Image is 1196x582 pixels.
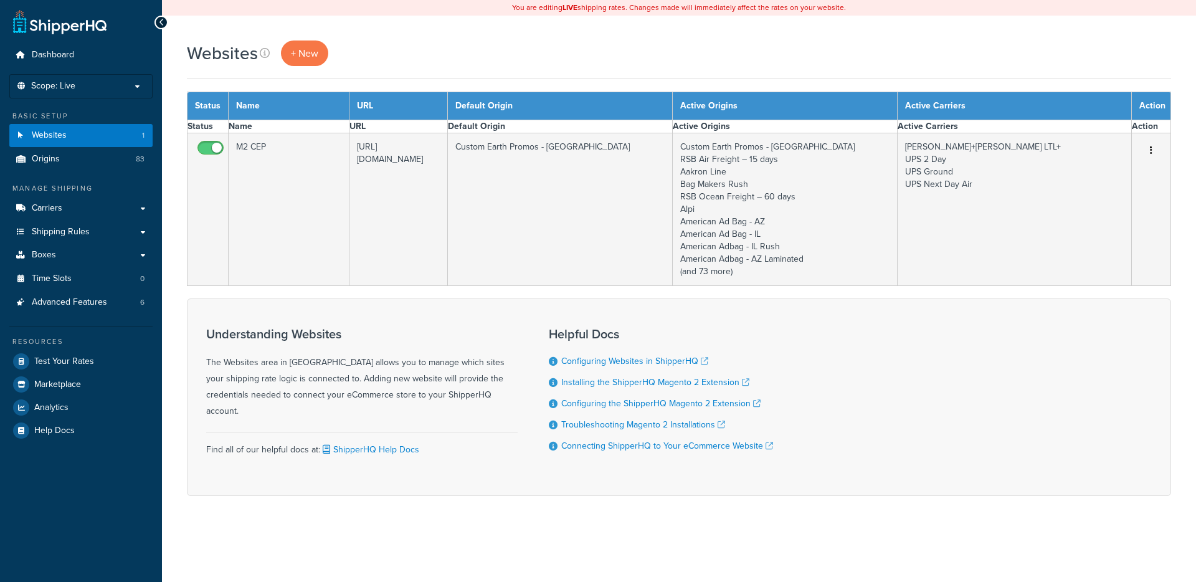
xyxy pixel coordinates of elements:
[9,148,153,171] li: Origins
[187,92,229,120] th: Status
[34,379,81,390] span: Marketplace
[9,183,153,194] div: Manage Shipping
[9,197,153,220] a: Carriers
[549,327,773,341] h3: Helpful Docs
[9,350,153,373] a: Test Your Rates
[32,250,56,260] span: Boxes
[229,120,349,133] th: Name
[9,221,153,244] a: Shipping Rules
[9,336,153,347] div: Resources
[1132,92,1171,120] th: Action
[31,81,75,92] span: Scope: Live
[206,327,518,419] div: The Websites area in [GEOGRAPHIC_DATA] allows you to manage which sites your shipping rate logic ...
[229,92,349,120] th: Name
[447,92,672,120] th: Default Origin
[897,133,1131,286] td: [PERSON_NAME]+[PERSON_NAME] LTL+ UPS 2 Day UPS Ground UPS Next Day Air
[897,120,1131,133] th: Active Carriers
[140,297,145,308] span: 6
[32,203,62,214] span: Carriers
[32,154,60,165] span: Origins
[9,124,153,147] li: Websites
[281,41,328,66] a: + New
[34,403,69,413] span: Analytics
[320,443,419,456] a: ShipperHQ Help Docs
[142,130,145,141] span: 1
[32,130,67,141] span: Websites
[136,154,145,165] span: 83
[349,92,447,120] th: URL
[561,376,749,389] a: Installing the ShipperHQ Magento 2 Extension
[206,327,518,341] h3: Understanding Websites
[9,267,153,290] a: Time Slots 0
[187,41,258,65] h1: Websites
[349,133,447,286] td: [URL][DOMAIN_NAME]
[9,244,153,267] a: Boxes
[672,120,897,133] th: Active Origins
[9,373,153,396] a: Marketplace
[561,355,708,368] a: Configuring Websites in ShipperHQ
[9,148,153,171] a: Origins 83
[9,124,153,147] a: Websites 1
[206,432,518,458] div: Find all of our helpful docs at:
[32,50,74,60] span: Dashboard
[9,291,153,314] a: Advanced Features 6
[447,120,672,133] th: Default Origin
[291,46,318,60] span: + New
[561,418,725,431] a: Troubleshooting Magento 2 Installations
[897,92,1131,120] th: Active Carriers
[9,419,153,442] a: Help Docs
[561,397,761,410] a: Configuring the ShipperHQ Magento 2 Extension
[9,44,153,67] a: Dashboard
[9,111,153,122] div: Basic Setup
[32,297,107,308] span: Advanced Features
[13,9,107,34] a: ShipperHQ Home
[34,356,94,367] span: Test Your Rates
[229,133,349,286] td: M2 CEP
[32,274,72,284] span: Time Slots
[34,426,75,436] span: Help Docs
[561,439,773,452] a: Connecting ShipperHQ to Your eCommerce Website
[1132,120,1171,133] th: Action
[349,120,447,133] th: URL
[672,133,897,286] td: Custom Earth Promos - [GEOGRAPHIC_DATA] RSB Air Freight – 15 days Aakron Line Bag Makers Rush RSB...
[562,2,577,13] b: LIVE
[140,274,145,284] span: 0
[9,291,153,314] li: Advanced Features
[447,133,672,286] td: Custom Earth Promos - [GEOGRAPHIC_DATA]
[9,267,153,290] li: Time Slots
[32,227,90,237] span: Shipping Rules
[187,120,229,133] th: Status
[9,396,153,419] a: Analytics
[672,92,897,120] th: Active Origins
